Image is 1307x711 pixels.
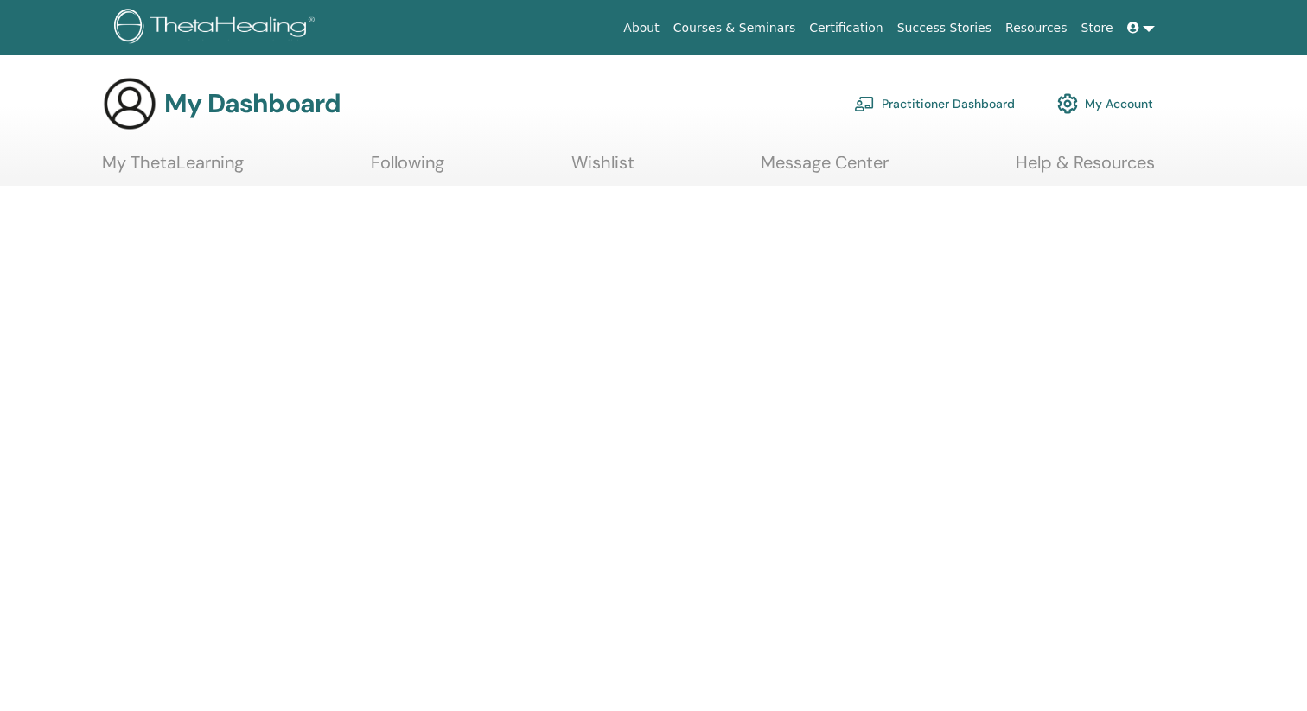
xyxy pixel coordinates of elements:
[1016,152,1155,186] a: Help & Resources
[854,96,875,111] img: chalkboard-teacher.svg
[164,88,341,119] h3: My Dashboard
[854,85,1015,123] a: Practitioner Dashboard
[666,12,803,44] a: Courses & Seminars
[616,12,666,44] a: About
[998,12,1074,44] a: Resources
[1074,12,1120,44] a: Store
[1057,85,1153,123] a: My Account
[102,76,157,131] img: generic-user-icon.jpg
[114,9,321,48] img: logo.png
[102,152,244,186] a: My ThetaLearning
[761,152,889,186] a: Message Center
[890,12,998,44] a: Success Stories
[802,12,889,44] a: Certification
[371,152,444,186] a: Following
[571,152,634,186] a: Wishlist
[1057,89,1078,118] img: cog.svg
